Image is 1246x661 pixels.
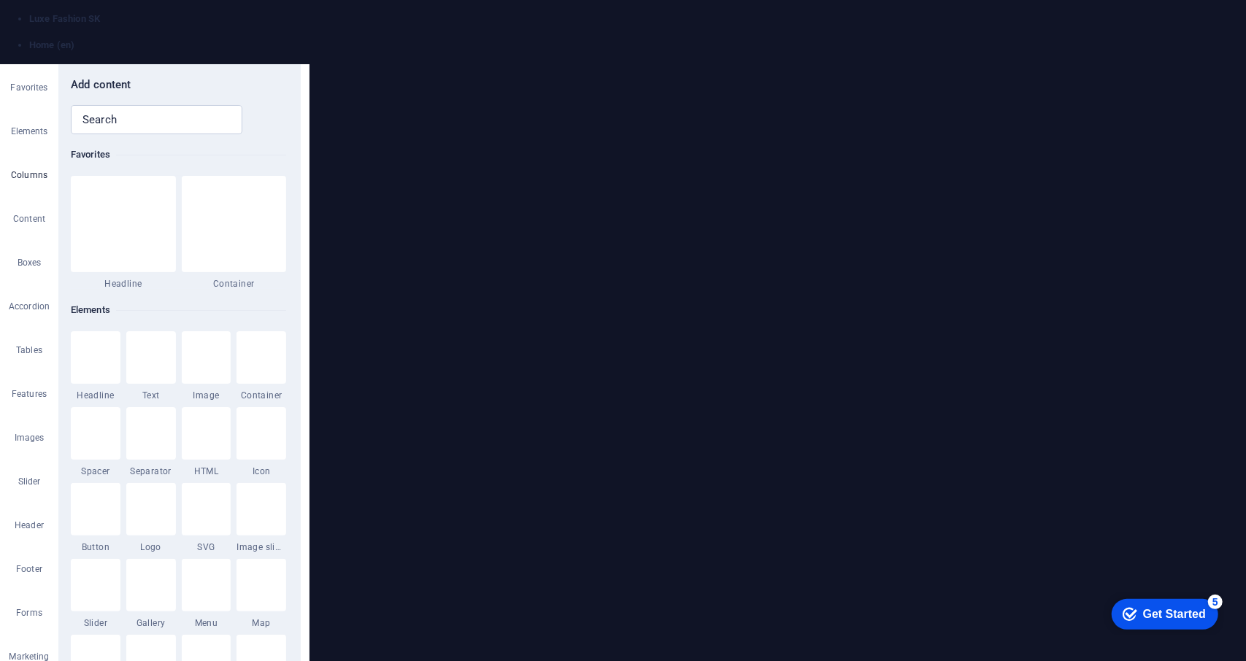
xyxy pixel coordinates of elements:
[16,607,42,619] p: Forms
[126,483,176,553] div: Logo
[126,390,176,401] span: Text
[29,39,1246,52] h4: Home (en)
[71,176,176,290] div: Headline
[272,76,289,93] button: close panel
[108,3,123,18] div: 5
[182,390,231,401] span: Image
[71,541,120,553] span: Button
[126,541,176,553] span: Logo
[126,465,176,477] span: Separator
[126,559,176,629] div: Gallery
[182,617,231,629] span: Menu
[10,82,47,93] p: Favorites
[71,146,286,163] h6: Favorites
[236,559,286,629] div: Map
[16,563,42,575] p: Footer
[71,105,232,134] input: Search
[126,407,176,477] div: Separator
[182,331,231,401] div: Image
[182,541,231,553] span: SVG
[126,617,176,629] span: Gallery
[71,76,131,93] h6: Add content
[18,476,41,487] p: Slider
[71,617,120,629] span: Slider
[71,465,120,477] span: Spacer
[182,278,287,290] span: Container
[11,125,48,137] p: Elements
[236,465,286,477] span: Icon
[182,407,231,477] div: HTML
[236,331,286,401] div: Container
[236,541,286,553] span: Image slider
[12,388,47,400] p: Features
[43,16,106,29] div: Get Started
[248,111,266,128] button: list-view
[236,390,286,401] span: Container
[29,12,1246,26] h4: Luxe Fashion SK
[182,465,231,477] span: HTML
[16,344,42,356] p: Tables
[9,301,50,312] p: Accordion
[12,7,118,38] div: Get Started 5 items remaining, 0% complete
[272,111,289,128] button: grid-view
[71,331,120,401] div: Headline
[236,407,286,477] div: Icon
[71,407,120,477] div: Spacer
[236,617,286,629] span: Map
[11,169,47,181] p: Columns
[182,176,287,290] div: Container
[126,331,176,401] div: Text
[71,390,120,401] span: Headline
[182,559,231,629] div: Menu
[71,301,286,319] h6: Elements
[15,519,44,531] p: Header
[71,278,176,290] span: Headline
[71,559,120,629] div: Slider
[13,213,45,225] p: Content
[236,483,286,553] div: Image slider
[18,257,42,268] p: Boxes
[71,483,120,553] div: Button
[15,432,45,444] p: Images
[182,483,231,553] div: SVG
